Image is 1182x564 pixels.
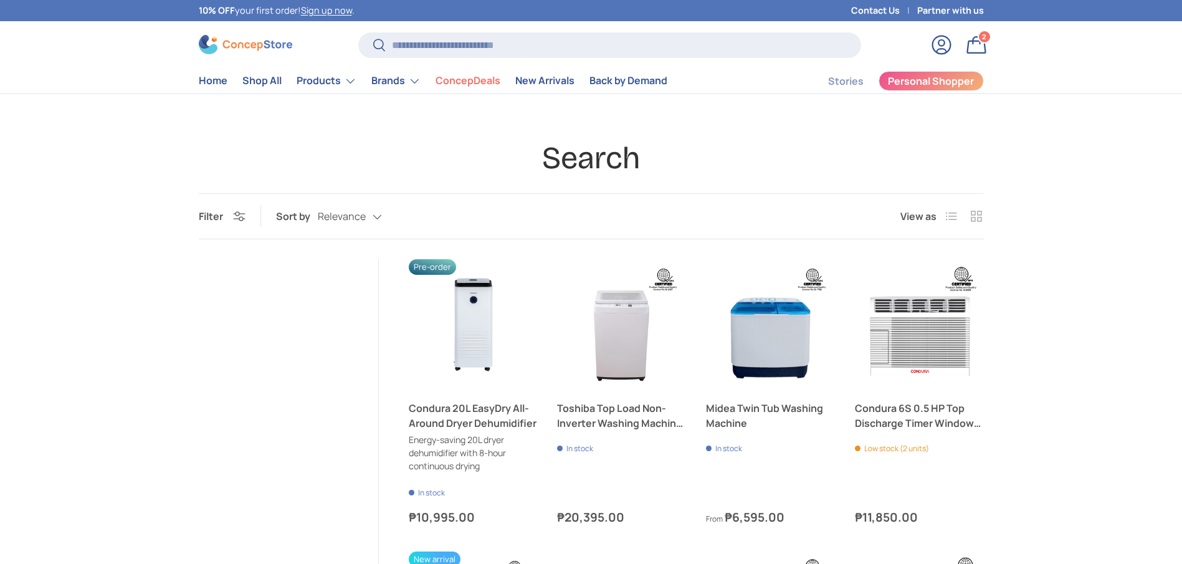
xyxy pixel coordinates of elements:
a: Condura 6S 0.5 HP Top Discharge Timer Window Type Air Conditioner [855,259,984,388]
a: Back by Demand [589,69,667,93]
a: Midea Twin Tub Washing Machine [706,401,835,431]
span: Pre-order [409,259,456,275]
a: Brands [371,69,421,93]
img: ConcepStore [199,35,292,54]
nav: Secondary [798,69,984,93]
img: condura-easy-dry-dehumidifier-full-view-concepstore.ph [409,259,538,388]
span: Relevance [318,211,366,222]
a: New Arrivals [515,69,574,93]
a: Contact Us [851,4,917,17]
a: Stories [828,69,864,93]
a: Shop All [242,69,282,93]
label: Sort by [276,209,318,224]
strong: 10% OFF [199,4,235,16]
span: Personal Shopper [888,76,974,86]
h1: Search [199,139,984,178]
a: ConcepDeals [436,69,500,93]
span: Filter [199,209,223,223]
a: Sign up now [301,4,352,16]
nav: Primary [199,69,667,93]
summary: Brands [364,69,428,93]
span: 2 [982,32,986,41]
a: Personal Shopper [879,71,984,91]
a: Condura 20L EasyDry All-Around Dryer Dehumidifier [409,401,538,431]
span: View as [900,209,937,224]
summary: Products [289,69,364,93]
a: Condura 6S 0.5 HP Top Discharge Timer Window Type Air Conditioner [855,401,984,431]
a: Condura 20L EasyDry All-Around Dryer Dehumidifier [409,259,538,388]
a: Products [297,69,356,93]
p: your first order! . [199,4,355,17]
a: Partner with us [917,4,984,17]
a: Home [199,69,227,93]
a: Midea Twin Tub Washing Machine [706,259,835,388]
a: Toshiba Top Load Non-Inverter Washing Machine 8KG [557,401,686,431]
button: Filter [199,209,245,223]
a: Toshiba Top Load Non-Inverter Washing Machine 8KG [557,259,686,388]
button: Relevance [318,206,407,227]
